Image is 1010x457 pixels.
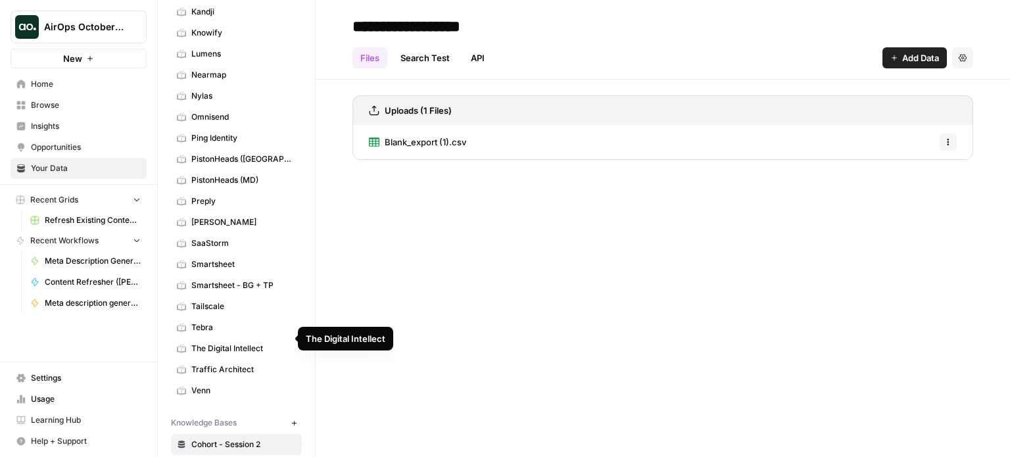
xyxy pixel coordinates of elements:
[369,96,452,125] a: Uploads (1 Files)
[31,99,141,111] span: Browse
[191,279,296,291] span: Smartsheet - BG + TP
[385,135,466,149] span: Blank_export (1).csv
[191,27,296,39] span: Knowify
[24,251,147,272] a: Meta Description Generator (Naghmeh)
[24,272,147,293] a: Content Refresher ([PERSON_NAME] - TDI
[171,233,302,254] a: SaaStorm
[24,293,147,314] a: Meta description generator ([PERSON_NAME])
[306,332,385,345] div: The Digital Intellect
[45,297,141,309] span: Meta description generator ([PERSON_NAME])
[171,338,302,359] a: The Digital Intellect
[171,417,237,429] span: Knowledge Bases
[393,47,458,68] a: Search Test
[30,235,99,247] span: Recent Workflows
[369,125,466,159] a: Blank_export (1).csv
[45,214,141,226] span: Refresh Existing Content (1)
[171,296,302,317] a: Tailscale
[191,364,296,375] span: Traffic Architect
[171,64,302,85] a: Nearmap
[11,11,147,43] button: Workspace: AirOps October Cohort
[191,69,296,81] span: Nearmap
[11,49,147,68] button: New
[191,195,296,207] span: Preply
[45,255,141,267] span: Meta Description Generator (Naghmeh)
[191,322,296,333] span: Tebra
[191,6,296,18] span: Kandji
[171,85,302,107] a: Nylas
[191,153,296,165] span: PistonHeads ([GEOGRAPHIC_DATA])
[171,317,302,338] a: Tebra
[31,162,141,174] span: Your Data
[191,385,296,397] span: Venn
[44,20,124,34] span: AirOps October Cohort
[171,128,302,149] a: Ping Identity
[11,368,147,389] a: Settings
[191,48,296,60] span: Lumens
[191,90,296,102] span: Nylas
[191,301,296,312] span: Tailscale
[191,132,296,144] span: Ping Identity
[171,254,302,275] a: Smartsheet
[11,389,147,410] a: Usage
[191,237,296,249] span: SaaStorm
[11,190,147,210] button: Recent Grids
[902,51,939,64] span: Add Data
[31,435,141,447] span: Help + Support
[11,95,147,116] a: Browse
[31,78,141,90] span: Home
[171,191,302,212] a: Preply
[171,380,302,401] a: Venn
[31,414,141,426] span: Learning Hub
[191,258,296,270] span: Smartsheet
[171,22,302,43] a: Knowify
[191,111,296,123] span: Omnisend
[11,431,147,452] button: Help + Support
[385,104,452,117] h3: Uploads (1 Files)
[11,231,147,251] button: Recent Workflows
[11,74,147,95] a: Home
[24,210,147,231] a: Refresh Existing Content (1)
[191,439,296,450] span: Cohort - Session 2
[31,141,141,153] span: Opportunities
[11,137,147,158] a: Opportunities
[171,107,302,128] a: Omnisend
[171,43,302,64] a: Lumens
[30,194,78,206] span: Recent Grids
[171,170,302,191] a: PistonHeads (MD)
[31,372,141,384] span: Settings
[11,116,147,137] a: Insights
[31,393,141,405] span: Usage
[882,47,947,68] button: Add Data
[171,1,302,22] a: Kandji
[171,149,302,170] a: PistonHeads ([GEOGRAPHIC_DATA])
[191,343,296,354] span: The Digital Intellect
[463,47,493,68] a: API
[191,216,296,228] span: [PERSON_NAME]
[31,120,141,132] span: Insights
[171,275,302,296] a: Smartsheet - BG + TP
[15,15,39,39] img: AirOps October Cohort Logo
[352,47,387,68] a: Files
[171,434,302,455] a: Cohort - Session 2
[11,410,147,431] a: Learning Hub
[63,52,82,65] span: New
[191,174,296,186] span: PistonHeads (MD)
[171,359,302,380] a: Traffic Architect
[11,158,147,179] a: Your Data
[45,276,141,288] span: Content Refresher ([PERSON_NAME] - TDI
[171,212,302,233] a: [PERSON_NAME]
